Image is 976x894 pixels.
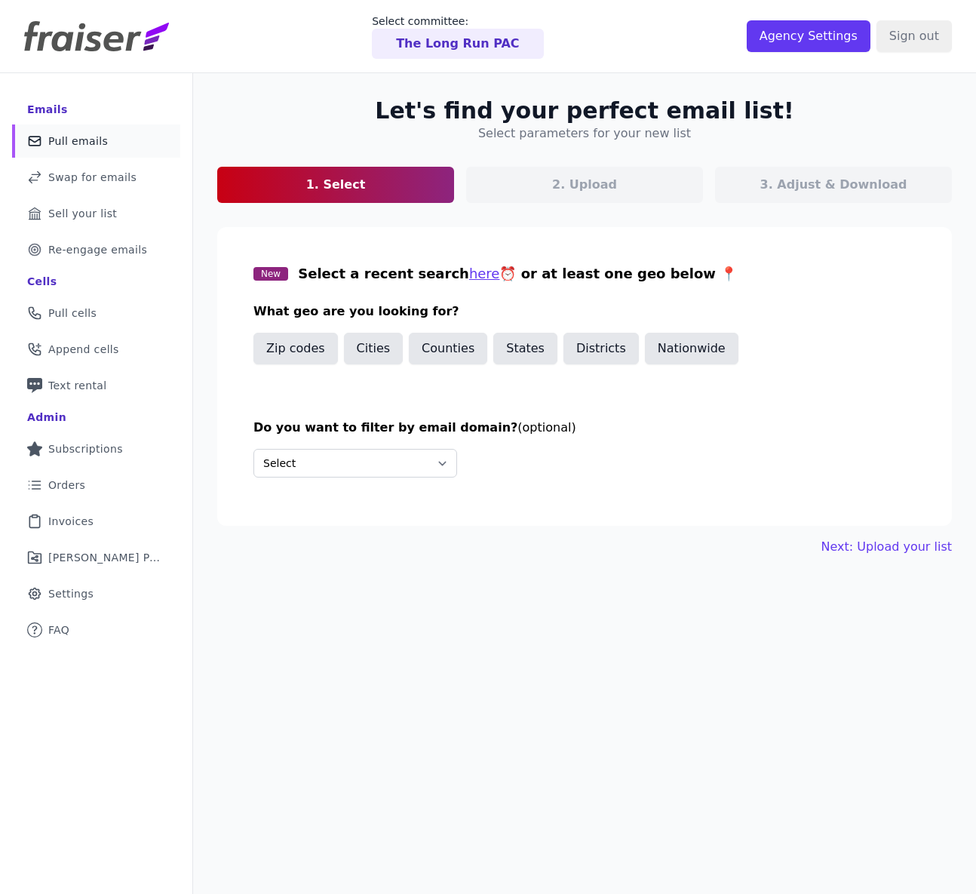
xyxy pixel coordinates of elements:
[12,369,180,402] a: Text rental
[48,242,147,257] span: Re-engage emails
[306,176,366,194] p: 1. Select
[396,35,519,53] p: The Long Run PAC
[48,306,97,321] span: Pull cells
[645,333,738,364] button: Nationwide
[372,14,543,29] p: Select committee:
[563,333,639,364] button: Districts
[493,333,557,364] button: States
[24,21,169,51] img: Fraiser Logo
[253,333,338,364] button: Zip codes
[253,267,288,281] span: New
[48,206,117,221] span: Sell your list
[12,577,180,610] a: Settings
[12,296,180,330] a: Pull cells
[747,20,870,52] input: Agency Settings
[12,469,180,502] a: Orders
[372,14,543,59] a: Select committee: The Long Run PAC
[876,20,952,52] input: Sign out
[48,378,107,393] span: Text rental
[552,176,617,194] p: 2. Upload
[469,263,500,284] button: here
[12,333,180,366] a: Append cells
[27,410,66,425] div: Admin
[48,586,94,601] span: Settings
[760,176,907,194] p: 3. Adjust & Download
[12,432,180,465] a: Subscriptions
[27,274,57,289] div: Cells
[12,233,180,266] a: Re-engage emails
[48,550,162,565] span: [PERSON_NAME] Performance
[48,622,69,637] span: FAQ
[48,441,123,456] span: Subscriptions
[253,303,916,321] h3: What geo are you looking for?
[48,134,108,149] span: Pull emails
[48,342,119,357] span: Append cells
[48,170,137,185] span: Swap for emails
[12,613,180,647] a: FAQ
[27,102,68,117] div: Emails
[375,97,793,124] h2: Let's find your perfect email list!
[48,514,94,529] span: Invoices
[217,167,454,203] a: 1. Select
[12,541,180,574] a: [PERSON_NAME] Performance
[821,538,952,556] button: Next: Upload your list
[344,333,404,364] button: Cities
[253,420,517,435] span: Do you want to filter by email domain?
[12,124,180,158] a: Pull emails
[12,161,180,194] a: Swap for emails
[298,266,737,281] span: Select a recent search ⏰ or at least one geo below 📍
[12,197,180,230] a: Sell your list
[409,333,487,364] button: Counties
[478,124,691,143] h4: Select parameters for your new list
[517,420,575,435] span: (optional)
[48,478,85,493] span: Orders
[12,505,180,538] a: Invoices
